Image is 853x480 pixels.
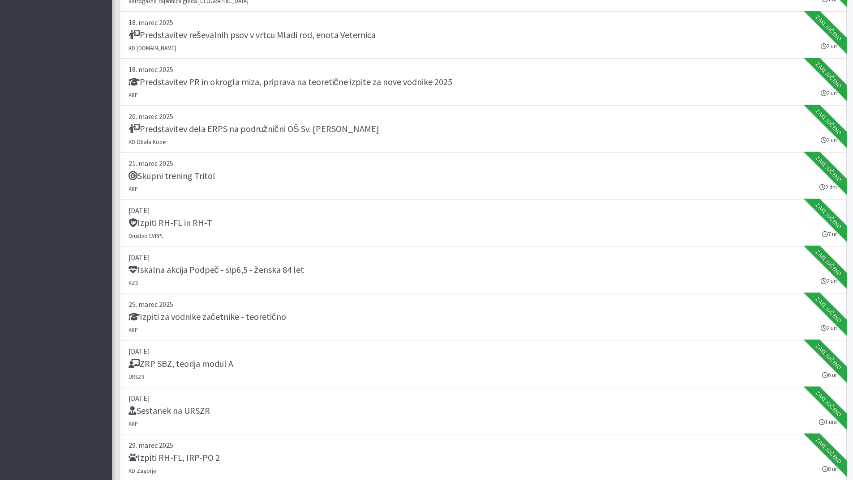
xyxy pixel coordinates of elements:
[129,279,138,286] small: KZS
[129,123,379,134] h5: Predstavitev dela ERPS na podružnični OŠ Sv. [PERSON_NAME]
[129,326,138,333] small: KRP
[129,17,837,28] p: 18. marec 2025
[129,138,167,145] small: KD Obala Koper
[129,346,837,357] p: [DATE]
[129,44,176,51] small: KD [DOMAIN_NAME]
[129,311,286,322] h5: Izpiti za vodnike začetnike - teoretično
[129,467,156,474] small: KD Zagorje
[129,452,220,463] h5: Izpiti RH-FL, IRP-PO 2
[129,64,837,75] p: 18. marec 2025
[119,340,846,387] a: [DATE] ZRP SBZ, teorija modul A URSZR 6 ur Zaključeno
[129,205,837,216] p: [DATE]
[129,299,837,310] p: 25. marec 2025
[119,387,846,434] a: [DATE] Sestanek na URSZR KRP 1 ura Zaključeno
[119,106,846,153] a: 20. marec 2025 Predstavitev dela ERPS na podružnični OŠ Sv. [PERSON_NAME] KD Obala Koper 2 uri Za...
[129,30,376,40] h5: Predstavitev reševalnih psov v vrtcu Mladi rod, enota Veternica
[119,12,846,59] a: 18. marec 2025 Predstavitev reševalnih psov v vrtcu Mladi rod, enota Veternica KD [DOMAIN_NAME] 2...
[129,252,837,263] p: [DATE]
[129,358,233,369] h5: ZRP SBZ, teorija modul A
[129,217,212,228] h5: Izpiti RH-FL in RH-T
[129,405,210,416] h5: Sestanek na URSZR
[129,232,164,239] small: Društvo EVRPL
[129,373,145,380] small: URSZR
[119,59,846,106] a: 18. marec 2025 Predstavitev PR in okrogla miza, priprava na teoretične izpite za nove vodnike 202...
[119,293,846,340] a: 25. marec 2025 Izpiti za vodnike začetnike - teoretično KRP 2 uri Zaključeno
[129,170,215,181] h5: Skupni trening Tritol
[129,185,138,192] small: KRP
[129,76,452,87] h5: Predstavitev PR in okrogla miza, priprava na teoretične izpite za nove vodnike 2025
[129,264,304,275] h5: Iskalna akcija Podpeč - sip6,5 - ženska 84 let
[129,91,138,98] small: KRP
[119,200,846,246] a: [DATE] Izpiti RH-FL in RH-T Društvo EVRPL 7 ur Zaključeno
[129,111,837,122] p: 20. marec 2025
[129,420,138,427] small: KRP
[129,158,837,169] p: 21. marec 2025
[119,153,846,200] a: 21. marec 2025 Skupni trening Tritol KRP 2 dni Zaključeno
[129,393,837,404] p: [DATE]
[129,440,837,450] p: 29. marec 2025
[119,246,846,293] a: [DATE] Iskalna akcija Podpeč - sip6,5 - ženska 84 let KZS 2 uri Zaključeno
